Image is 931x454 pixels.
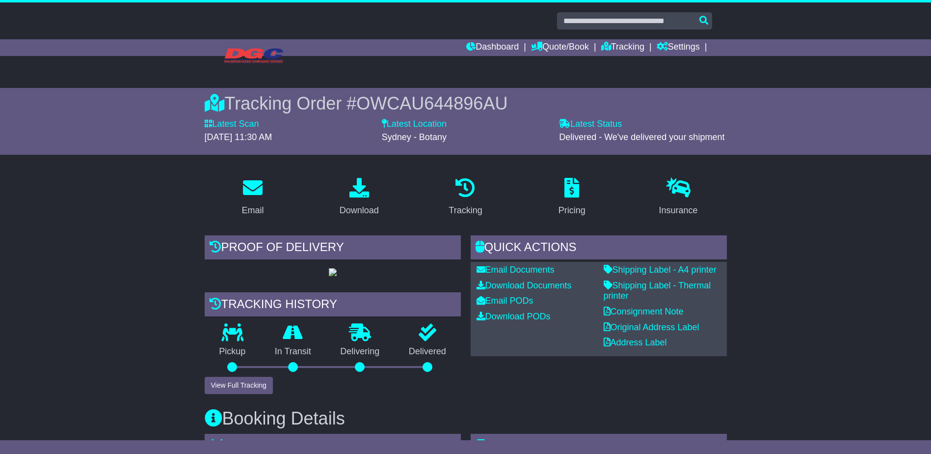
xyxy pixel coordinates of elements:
[205,119,259,130] label: Latest Scan
[604,322,699,332] a: Original Address Label
[205,292,461,319] div: Tracking history
[329,268,337,276] img: GetPodImage
[205,346,261,357] p: Pickup
[466,39,519,56] a: Dashboard
[604,265,717,275] a: Shipping Label - A4 printer
[333,174,385,221] a: Download
[653,174,704,221] a: Insurance
[260,346,326,357] p: In Transit
[531,39,589,56] a: Quote/Book
[559,204,585,217] div: Pricing
[382,132,447,142] span: Sydney - Botany
[659,204,698,217] div: Insurance
[477,281,572,290] a: Download Documents
[326,346,395,357] p: Delivering
[604,307,684,316] a: Consignment Note
[356,93,507,113] span: OWCAU644896AU
[552,174,592,221] a: Pricing
[601,39,644,56] a: Tracking
[604,338,667,347] a: Address Label
[442,174,488,221] a: Tracking
[559,132,724,142] span: Delivered - We've delivered your shipment
[449,204,482,217] div: Tracking
[471,235,727,262] div: Quick Actions
[205,93,727,114] div: Tracking Order #
[241,204,264,217] div: Email
[394,346,461,357] p: Delivered
[205,377,273,394] button: View Full Tracking
[657,39,700,56] a: Settings
[205,409,727,428] h3: Booking Details
[559,119,622,130] label: Latest Status
[235,174,270,221] a: Email
[205,132,272,142] span: [DATE] 11:30 AM
[340,204,379,217] div: Download
[477,265,555,275] a: Email Documents
[205,235,461,262] div: Proof of Delivery
[604,281,711,301] a: Shipping Label - Thermal printer
[477,296,533,306] a: Email PODs
[382,119,447,130] label: Latest Location
[477,312,551,321] a: Download PODs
